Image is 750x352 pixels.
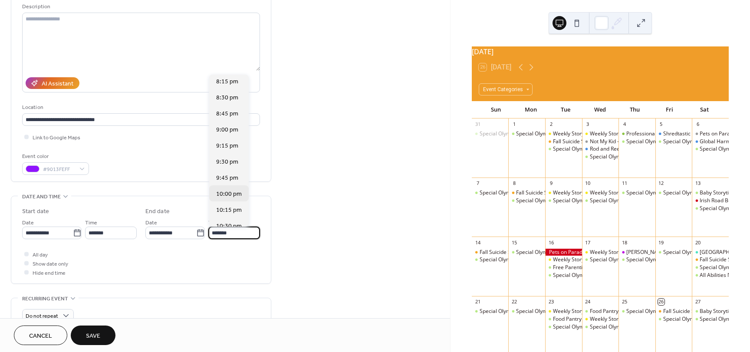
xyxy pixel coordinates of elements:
div: 4 [621,121,628,128]
div: Weekly Storytimes! Sioux City Public Library [582,316,619,323]
span: 10:00 pm [216,190,242,199]
div: Special Olympics Basketball [516,130,583,138]
button: AI Assistant [26,77,79,89]
div: Not My Kid – A Community Event for Parents & Guardians [590,138,728,145]
div: Special Olympics Basketball [516,308,583,315]
div: Professional Training: Mental Health, Substance Use Prevention & Restorative Practices [618,130,655,138]
div: Food Pantry - First Evangelical Free Church [582,308,619,315]
div: Sioux City/Tri-State Area - Out of Darkness Community Walk - AFSP [692,249,729,256]
span: Save [86,332,100,341]
div: 14 [474,239,481,246]
div: Wed [583,101,618,118]
div: Weekly Storytimes! [GEOGRAPHIC_DATA] [553,256,653,263]
div: Fall Suicide Support Group - Catholic Charties [508,189,545,197]
span: Hide end time [33,269,66,278]
span: 9:30 pm [216,158,238,167]
div: 9 [548,180,554,187]
div: Fall Suicide Support Group - Catholic Charties [655,308,692,315]
div: Global Harmony Fair [700,138,750,145]
div: Special Olympics Basketball [692,205,729,212]
span: Time [208,218,220,227]
div: Weekly Storytimes! [GEOGRAPHIC_DATA] [553,130,653,138]
span: Date [145,218,157,227]
div: Special Olympics Basketball [618,256,655,263]
div: Global Harmony Fair [692,138,729,145]
div: Special Olympics Basketball [472,189,509,197]
div: Rod and Reels Rally [582,145,619,153]
div: Special Olympics Basketball [692,316,729,323]
div: Special Olympics Basketball [663,138,730,145]
div: Weekly Storytimes! Sioux City Library [545,256,582,263]
span: Do not repeat [26,311,58,321]
div: Special Olympics Basketball [618,138,655,145]
div: 27 [694,299,701,305]
div: Sat [687,101,722,118]
div: Special Olympics Basketball [655,138,692,145]
div: Start date [22,207,49,216]
div: Weekly Storytimes! Sioux City Library [545,189,582,197]
div: 12 [658,180,664,187]
div: Special Olympics Basketball [590,153,657,161]
span: All day [33,250,48,260]
div: Fall Suicide Support Group - [DEMOGRAPHIC_DATA] Charties [480,249,627,256]
div: Special Olympics Basketball [655,316,692,323]
div: Weekly Storytimes! Sioux City Public Library [582,130,619,138]
div: Special Olympics Basketball [618,189,655,197]
div: Special Olympics Basketball [508,130,545,138]
div: 20 [694,239,701,246]
div: Special Olympics Basketball [655,189,692,197]
div: Food Pantry - [DEMOGRAPHIC_DATA] [553,316,643,323]
div: Special Olympics Basketball [545,272,582,279]
div: Weekly Storytimes! [GEOGRAPHIC_DATA] [590,249,690,256]
div: Shredtastic [655,130,692,138]
div: Event color [22,152,87,161]
div: Weekly Storytimes! Sioux City Library [545,130,582,138]
span: 10:30 pm [216,222,242,231]
span: 8:45 pm [216,109,238,118]
div: 1 [511,121,517,128]
div: 6 [694,121,701,128]
div: 21 [474,299,481,305]
div: Weekly Storytimes! [GEOGRAPHIC_DATA] [590,316,690,323]
div: 15 [511,239,517,246]
div: Fall Suicide Support Group - Catholic Charties [545,138,582,145]
div: Special Olympics Basketball [508,308,545,315]
div: Special Olympics Basketball [582,256,619,263]
span: Time [85,218,97,227]
div: Special Olympics Basketball [663,189,730,197]
div: Tue [548,101,583,118]
div: Food Pantry - [DEMOGRAPHIC_DATA] [590,308,680,315]
div: Free Parenting Classes! Parenting the Love and Logic Way [553,264,692,271]
div: Location [22,103,258,112]
div: Special Olympics Basketball [582,197,619,204]
div: 11 [621,180,628,187]
span: #9013FEFF [43,165,75,174]
div: Baby Storytime [692,308,729,315]
div: Brenda Sale - Farewell Gathering [618,249,655,256]
div: AI Assistant [42,79,73,89]
span: 8:15 pm [216,77,238,86]
div: Weekly Storytimes! [GEOGRAPHIC_DATA] [590,189,690,197]
div: Free Parenting Classes! Parenting the Love and Logic Way [545,264,582,271]
div: Special Olympics Basketball [692,145,729,153]
div: 10 [585,180,591,187]
span: 9:45 pm [216,174,238,183]
div: 3 [585,121,591,128]
div: End date [145,207,170,216]
div: Special Olympics Basketball [663,249,730,256]
div: Weekly Storytimes! Sioux City Public Library [582,249,619,256]
div: Special Olympics Basketball [582,323,619,331]
div: Special Olympics Basketball [582,153,619,161]
div: Special Olympics Basketball [472,308,509,315]
div: Special Olympics Basketball [472,130,509,138]
span: 10:15 pm [216,206,242,215]
div: 8 [511,180,517,187]
div: Special Olympics Basketball [516,197,583,204]
div: Pets on Parade [692,130,729,138]
div: Fall Suicide Support Group - [DEMOGRAPHIC_DATA] Charties [553,138,700,145]
div: Irish Road Bowling - Opportunities Unlimited [692,197,729,204]
span: Cancel [29,332,52,341]
div: Special Olympics Basketball [663,316,730,323]
div: Special Olympics Basketball [508,249,545,256]
div: 16 [548,239,554,246]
